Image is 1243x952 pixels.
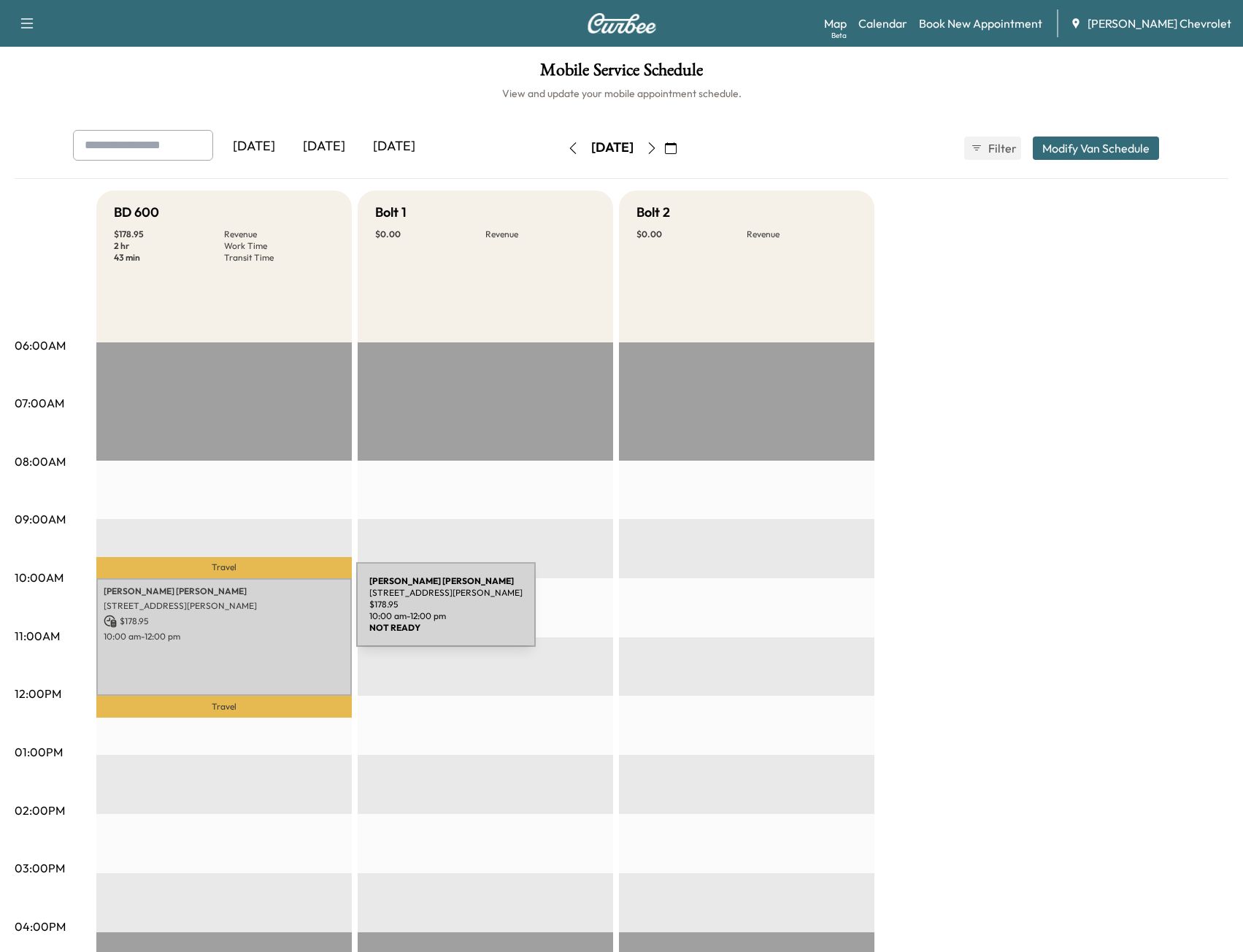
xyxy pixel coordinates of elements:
p: 10:00AM [15,569,64,586]
p: 43 min [114,252,224,264]
p: $ 0.00 [375,229,485,240]
p: $ 178.95 [114,229,224,240]
div: [DATE] [359,130,429,164]
p: Revenue [747,229,857,240]
p: 12:00PM [15,685,61,702]
p: Revenue [485,229,596,240]
h5: Bolt 2 [636,202,670,223]
button: Modify Van Schedule [1033,137,1159,160]
p: 09:00AM [15,510,66,528]
a: MapBeta [824,15,847,32]
p: Transit Time [224,252,334,264]
a: Calendar [858,15,907,32]
h6: View and update your mobile appointment schedule. [15,86,1228,101]
h1: Mobile Service Schedule [15,61,1228,86]
p: 01:00PM [15,743,63,761]
p: 02:00PM [15,802,65,819]
p: $ 0.00 [636,229,747,240]
h5: Bolt 1 [375,202,407,223]
p: $ 178.95 [104,615,345,628]
div: [DATE] [591,139,634,157]
p: 06:00AM [15,337,66,354]
p: Travel [96,696,352,718]
div: [DATE] [219,130,289,164]
p: 11:00AM [15,627,60,645]
p: 08:00AM [15,453,66,470]
div: [DATE] [289,130,359,164]
p: 2 hr [114,240,224,252]
p: 03:00PM [15,859,65,877]
a: Book New Appointment [919,15,1042,32]
p: Revenue [224,229,334,240]
div: Beta [831,30,847,41]
span: [PERSON_NAME] Chevrolet [1088,15,1231,32]
span: Filter [988,139,1015,157]
p: [PERSON_NAME] [PERSON_NAME] [104,586,345,597]
p: 04:00PM [15,918,66,935]
p: Travel [96,557,352,577]
h5: BD 600 [114,202,159,223]
p: Work Time [224,240,334,252]
p: 07:00AM [15,394,64,412]
p: 10:00 am - 12:00 pm [104,631,345,642]
img: Curbee Logo [587,13,657,34]
p: [STREET_ADDRESS][PERSON_NAME] [104,600,345,612]
button: Filter [964,137,1021,160]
